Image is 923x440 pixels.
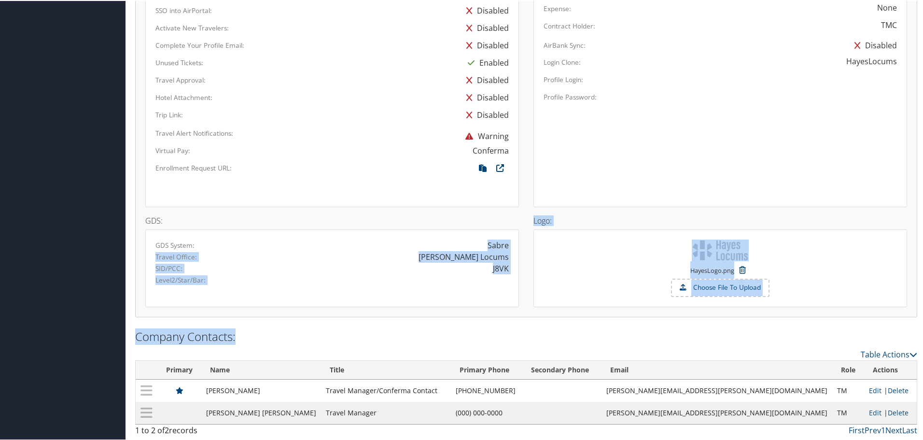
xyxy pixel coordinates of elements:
[881,424,885,435] a: 1
[461,18,509,36] div: Disabled
[155,251,197,261] label: Travel Office:
[864,379,917,401] td: |
[165,424,169,435] span: 2
[544,57,581,66] label: Login Clone:
[850,36,897,53] div: Disabled
[155,57,203,67] label: Unused Tickets:
[155,128,233,137] label: Travel Alert Notifications:
[877,1,897,13] div: None
[135,327,917,344] h2: Company Contacts:
[544,91,597,101] label: Profile Password:
[201,360,321,379] th: Name
[461,1,509,18] div: Disabled
[544,74,583,84] label: Profile Login:
[544,20,595,30] label: Contract Holder:
[155,5,212,14] label: SSO into AirPortal:
[155,145,190,155] label: Virtual Pay:
[544,3,571,13] label: Expense:
[832,379,864,401] td: TM
[601,360,832,379] th: Email
[869,407,881,416] a: Edit
[463,53,509,71] div: Enabled
[451,401,522,423] td: (000) 000-0000
[493,262,509,273] div: J8VK
[473,144,509,156] div: Conferma
[861,348,917,359] a: Table Actions
[451,379,522,401] td: [PHONE_NUMBER]
[902,424,917,435] a: Last
[522,360,601,379] th: Secondary Phone
[451,360,522,379] th: Primary Phone
[888,407,909,416] a: Delete
[321,379,451,401] td: Travel Manager/Conferma Contact
[832,360,864,379] th: Role
[601,401,832,423] td: [PERSON_NAME][EMAIL_ADDRESS][PERSON_NAME][DOMAIN_NAME]
[155,74,206,84] label: Travel Approval:
[846,55,897,66] div: HayesLocums
[155,92,212,101] label: Hotel Attachment:
[419,250,509,262] div: [PERSON_NAME] Locums
[155,109,183,119] label: Trip Link:
[544,40,586,49] label: AirBank Sync:
[461,130,509,141] span: Warning
[201,379,321,401] td: [PERSON_NAME]
[881,18,897,30] div: TMC
[155,263,182,272] label: SID/PCC:
[155,40,244,49] label: Complete Your Profile Email:
[865,424,881,435] a: Prev
[155,162,232,172] label: Enrollment Request URL:
[321,360,451,379] th: Title
[533,216,907,224] h4: Logo:
[601,379,832,401] td: [PERSON_NAME][EMAIL_ADDRESS][PERSON_NAME][DOMAIN_NAME]
[157,360,201,379] th: Primary
[869,385,881,394] a: Edit
[201,401,321,423] td: [PERSON_NAME] [PERSON_NAME]
[888,385,909,394] a: Delete
[864,360,917,379] th: Actions
[145,216,519,224] h4: GDS:
[461,71,509,88] div: Disabled
[690,265,734,284] small: HayesLogo.png
[832,401,864,423] td: TM
[155,240,195,249] label: GDS System:
[155,22,229,32] label: Activate New Travelers:
[461,36,509,53] div: Disabled
[885,424,902,435] a: Next
[488,239,509,250] div: Sabre
[321,401,451,423] td: Travel Manager
[155,274,206,284] label: Level2/Star/Bar:
[461,88,509,105] div: Disabled
[692,239,749,260] img: HayesLogo.png
[672,279,769,295] label: Choose File To Upload
[864,401,917,423] td: |
[135,424,320,440] div: 1 to 2 of records
[849,424,865,435] a: First
[461,105,509,123] div: Disabled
